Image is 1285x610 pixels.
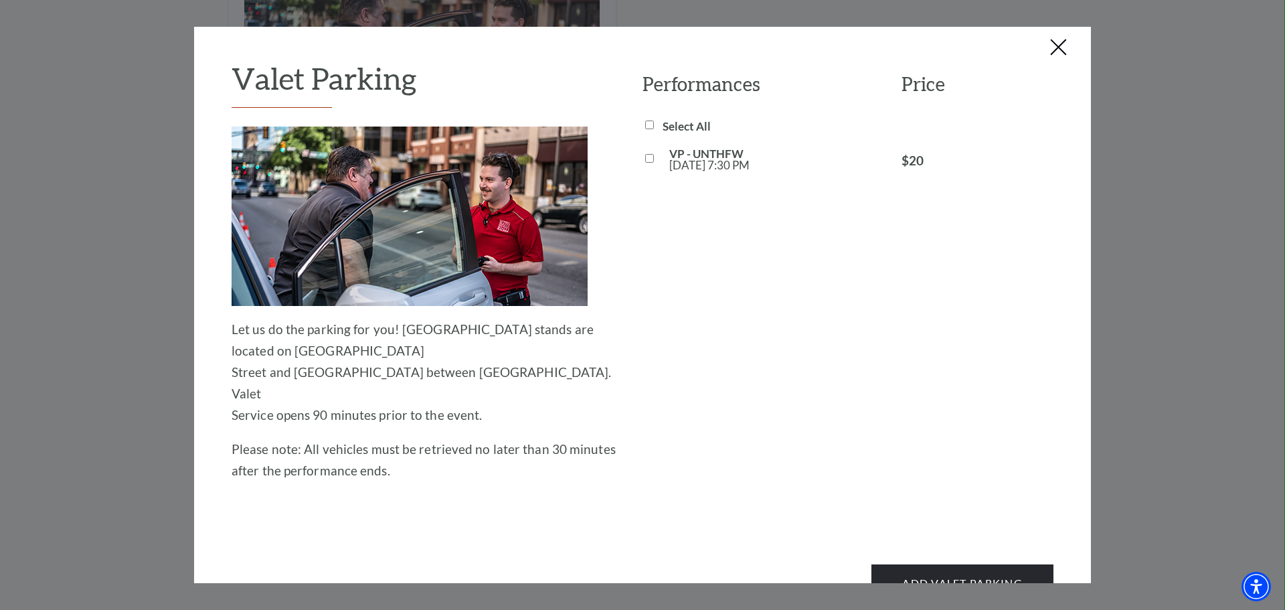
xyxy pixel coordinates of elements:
span: [DATE] 7:30 PM [669,159,895,171]
h2: Valet Parking [232,60,590,108]
h3: Performances [642,71,875,97]
button: Add Valet Parking [871,564,1053,602]
label: VP - UNTHFW [669,147,895,171]
input: Select All [645,121,654,129]
p: Please note: All vehicles must be retrieved no later than 30 minutes after the performance ends. [232,439,620,481]
h3: Price [902,71,1053,97]
button: Close this dialog window [1048,37,1069,59]
label: Select All [663,121,711,132]
img: Let us do the parking for you! Valet stands are located on Calhoun [232,127,588,306]
div: $20 [902,154,1053,167]
p: Let us do the parking for you! [GEOGRAPHIC_DATA] stands are located on [GEOGRAPHIC_DATA] Street a... [232,319,620,426]
input: VP - UNTHFW Wed, Oct 22 7:30 PM [645,154,654,163]
div: Accessibility Menu [1241,572,1271,601]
